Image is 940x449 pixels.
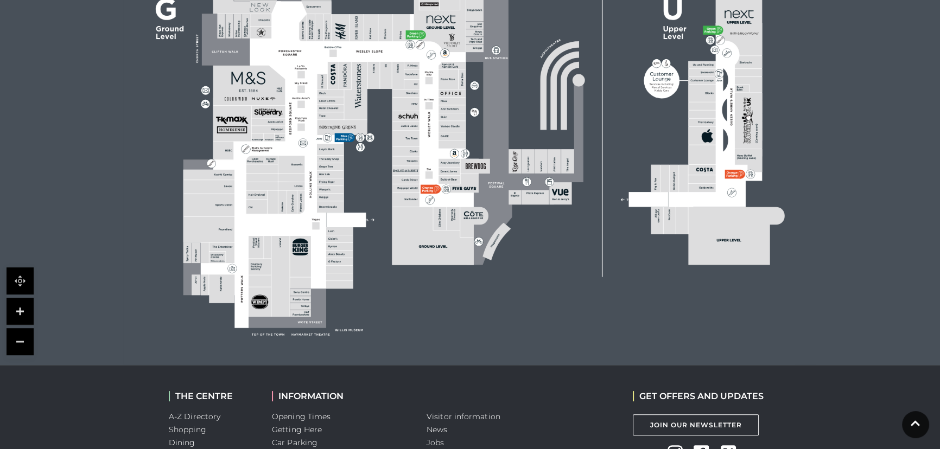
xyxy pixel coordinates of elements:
a: Car Parking [272,438,317,447]
a: A-Z Directory [169,412,220,421]
h2: INFORMATION [272,391,410,401]
h2: THE CENTRE [169,391,256,401]
a: News [427,425,447,434]
a: Jobs [427,438,444,447]
a: Getting Here [272,425,322,434]
a: Join Our Newsletter [633,414,759,435]
a: Shopping [169,425,206,434]
a: Opening Times [272,412,331,421]
h2: GET OFFERS AND UPDATES [633,391,764,401]
a: Dining [169,438,195,447]
a: Visitor information [427,412,500,421]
